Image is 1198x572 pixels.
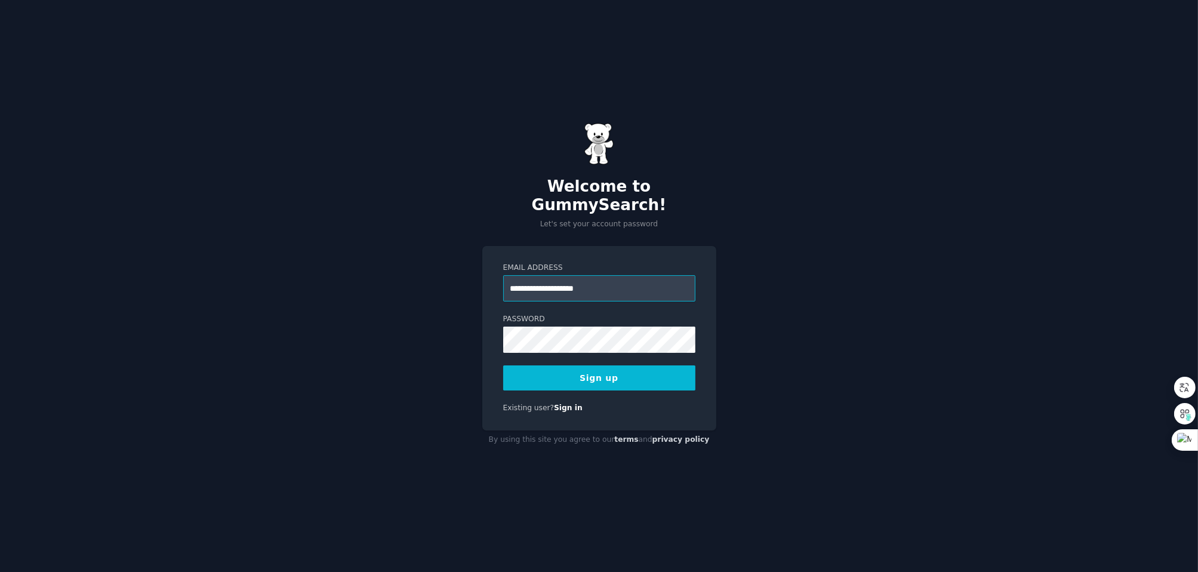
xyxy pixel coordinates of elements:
[503,365,695,390] button: Sign up
[482,430,716,450] div: By using this site you agree to our and
[503,314,695,325] label: Password
[584,123,614,165] img: Gummy Bear
[503,404,555,412] span: Existing user?
[652,435,710,444] a: privacy policy
[614,435,638,444] a: terms
[482,219,716,230] p: Let's set your account password
[482,177,716,215] h2: Welcome to GummySearch!
[503,263,695,273] label: Email Address
[554,404,583,412] a: Sign in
